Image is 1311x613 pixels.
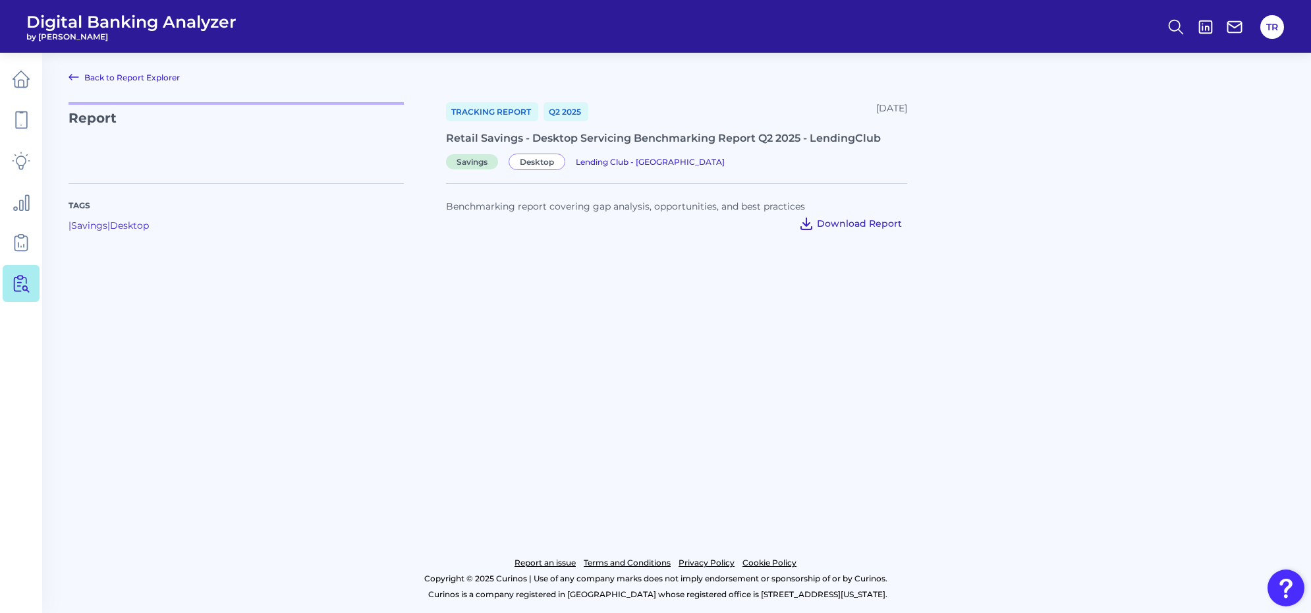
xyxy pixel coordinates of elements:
a: Privacy Policy [679,555,735,571]
p: Copyright © 2025 Curinos | Use of any company marks does not imply endorsement or sponsorship of ... [65,571,1246,587]
a: Savings [71,219,107,231]
a: Back to Report Explorer [69,69,180,85]
a: Savings [446,155,503,167]
span: Digital Banking Analyzer [26,12,237,32]
a: Lending Club - [GEOGRAPHIC_DATA] [576,155,725,167]
span: Lending Club - [GEOGRAPHIC_DATA] [576,157,725,167]
span: Download Report [817,218,902,229]
div: [DATE] [876,102,907,121]
button: Download Report [793,213,907,234]
p: Tags [69,200,404,212]
span: Benchmarking report covering gap analysis, opportunities, and best practices [446,200,805,212]
span: Desktop [509,154,565,170]
a: Desktop [110,219,149,231]
span: | [69,219,71,231]
p: Report [69,102,404,167]
span: Savings [446,154,498,169]
a: Desktop [509,155,571,167]
span: | [107,219,110,231]
a: Cookie Policy [742,555,796,571]
a: Tracking Report [446,102,538,121]
button: TR [1260,15,1284,39]
a: Report an issue [515,555,576,571]
a: Q2 2025 [544,102,588,121]
div: Retail Savings - Desktop Servicing Benchmarking Report Q2 2025 - LendingClub [446,132,907,144]
span: by [PERSON_NAME] [26,32,237,42]
a: Terms and Conditions [584,555,671,571]
button: Open Resource Center [1268,569,1304,606]
p: Curinos is a company registered in [GEOGRAPHIC_DATA] whose registered office is [STREET_ADDRESS][... [69,587,1246,602]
